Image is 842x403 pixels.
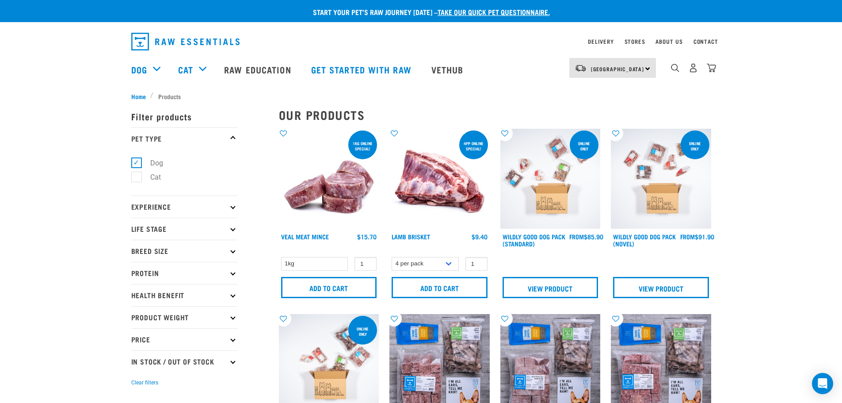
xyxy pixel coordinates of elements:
[613,235,676,245] a: Wildly Good Dog Pack (Novel)
[215,52,302,87] a: Raw Education
[693,40,718,43] a: Contact
[131,262,237,284] p: Protein
[348,137,377,155] div: 1kg online special!
[131,92,151,101] a: Home
[131,328,237,350] p: Price
[131,127,237,150] p: Pet Type
[438,10,550,14] a: take our quick pet questionnaire.
[611,129,711,229] img: Dog Novel 0 2sec
[465,257,488,271] input: 1
[655,40,682,43] a: About Us
[302,52,423,87] a: Get started with Raw
[812,373,833,394] div: Open Intercom Messenger
[279,108,711,122] h2: Our Products
[570,137,598,155] div: Online Only
[707,63,716,73] img: home-icon@2x.png
[591,67,644,70] span: [GEOGRAPHIC_DATA]
[348,322,377,341] div: Online Only
[131,33,240,50] img: Raw Essentials Logo
[625,40,645,43] a: Stores
[503,277,598,298] a: View Product
[569,235,584,238] span: FROM
[503,235,565,245] a: Wildly Good Dog Pack (Standard)
[131,379,158,387] button: Clear filters
[357,233,377,240] div: $15.70
[131,105,237,127] p: Filter products
[279,129,379,229] img: 1160 Veal Meat Mince Medallions 01
[131,240,237,262] p: Breed Size
[680,233,714,240] div: $91.90
[131,306,237,328] p: Product Weight
[423,52,475,87] a: Vethub
[472,233,488,240] div: $9.40
[392,235,430,238] a: Lamb Brisket
[131,284,237,306] p: Health Benefit
[131,63,147,76] a: Dog
[131,92,711,101] nav: breadcrumbs
[178,63,193,76] a: Cat
[131,92,146,101] span: Home
[689,63,698,73] img: user.png
[354,257,377,271] input: 1
[131,218,237,240] p: Life Stage
[575,64,587,72] img: van-moving.png
[389,129,490,229] img: 1240 Lamb Brisket Pieces 01
[281,235,329,238] a: Veal Meat Mince
[681,137,709,155] div: Online Only
[671,64,679,72] img: home-icon-1@2x.png
[680,235,695,238] span: FROM
[136,157,167,169] label: Dog
[136,172,164,183] label: Cat
[131,196,237,218] p: Experience
[281,277,377,298] input: Add to cart
[459,137,488,155] div: 4pp online special!
[588,40,613,43] a: Delivery
[124,29,718,54] nav: dropdown navigation
[392,277,488,298] input: Add to cart
[613,277,709,298] a: View Product
[131,350,237,372] p: In Stock / Out Of Stock
[569,233,603,240] div: $85.90
[500,129,601,229] img: Dog 0 2sec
